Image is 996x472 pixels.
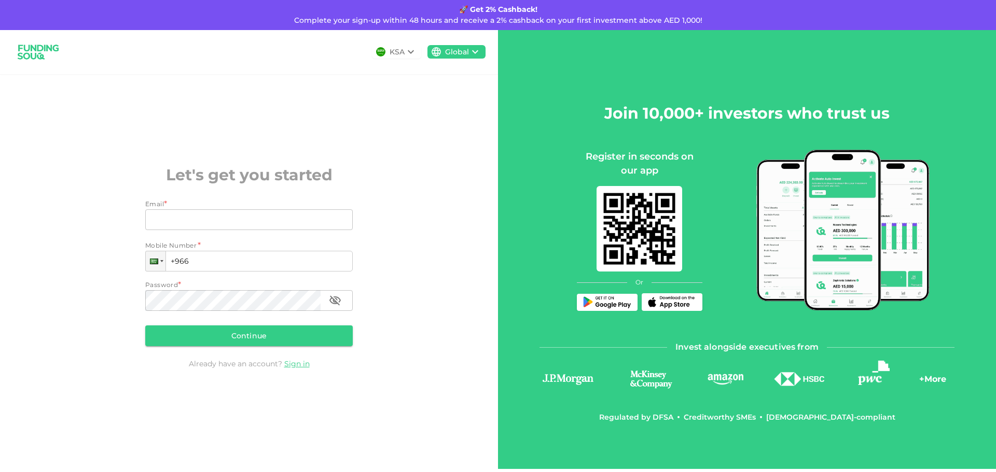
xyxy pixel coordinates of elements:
input: email [145,209,341,230]
img: logo [12,38,64,66]
img: App Store [646,296,698,308]
h2: Join 10,000+ investors who trust us [604,102,890,125]
div: Global [445,47,469,58]
img: flag-sa.b9a346574cdc8950dd34b50780441f57.svg [376,47,385,56]
div: Creditworthy SMEs [684,412,756,422]
img: logo [706,373,745,385]
span: Complete your sign-up within 48 hours and receive a 2% cashback on your first investment above AE... [294,16,702,25]
img: mobile-app [597,186,682,271]
div: [DEMOGRAPHIC_DATA]-compliant [766,412,895,422]
img: logo [620,369,682,389]
span: Email [145,200,164,208]
span: Or [635,278,643,287]
img: Play Store [581,296,633,308]
img: logo [773,372,825,386]
button: Continue [145,325,353,346]
input: 1 (702) 123-4567 [145,251,353,271]
strong: 🚀 Get 2% Cashback! [459,5,537,14]
span: Mobile Number [145,240,197,251]
img: mobile-app [756,150,930,310]
div: KSA [390,47,405,58]
img: logo [858,361,890,384]
span: Invest alongside executives from [675,340,819,354]
img: logo [539,372,597,387]
h2: Let's get you started [145,163,353,187]
span: Password [145,281,178,289]
div: Saudi Arabia: + 966 [146,251,165,271]
input: password [145,290,321,311]
a: Sign in [284,359,310,368]
div: + More [919,373,946,391]
div: Regulated by DFSA [599,412,673,422]
div: Register in seconds on our app [577,150,702,178]
div: Already have an account? [145,359,353,369]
